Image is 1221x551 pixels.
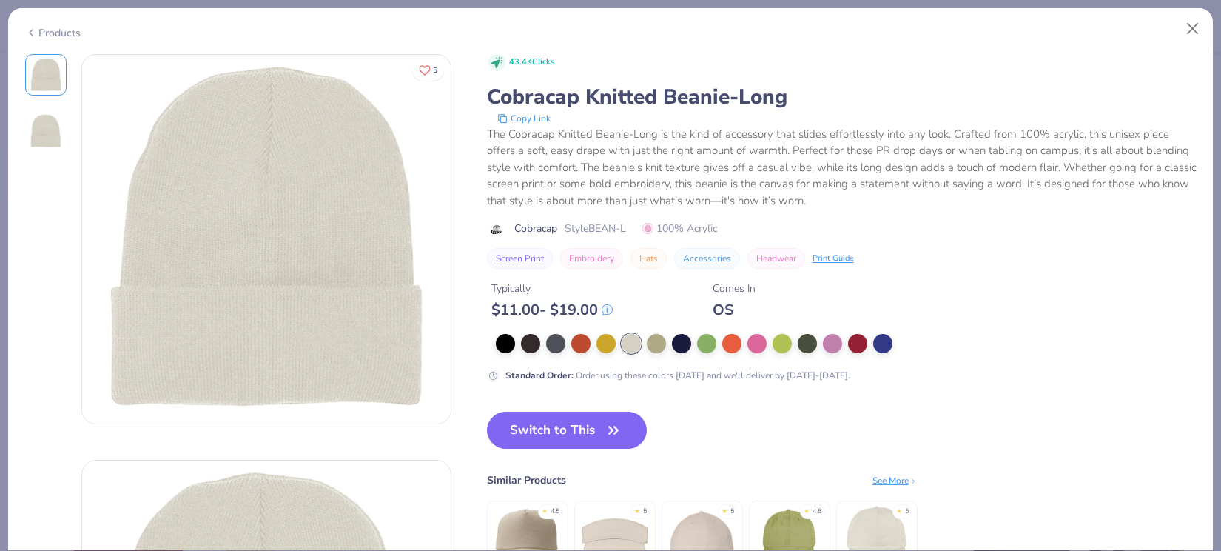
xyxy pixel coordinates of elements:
span: Cobracap [514,221,557,236]
div: Products [25,25,81,41]
div: Cobracap Knitted Beanie-Long [487,83,1197,111]
div: Typically [491,281,613,296]
div: Order using these colors [DATE] and we'll deliver by [DATE]-[DATE]. [505,369,850,382]
span: Style BEAN-L [565,221,626,236]
div: 4.5 [551,507,559,517]
div: See More [872,474,918,487]
div: $ 11.00 - $ 19.00 [491,301,613,319]
span: 100% Acrylic [642,221,717,236]
div: 5 [905,507,909,517]
div: The Cobracap Knitted Beanie-Long is the kind of accessory that slides effortlessly into any look.... [487,126,1197,210]
strong: Standard Order : [505,370,573,381]
div: Comes In [713,281,756,296]
div: Print Guide [813,253,854,265]
button: Accessories [674,248,740,269]
button: copy to clipboard [493,111,555,126]
div: OS [713,301,756,319]
button: Hats [630,248,667,269]
div: 5 [730,507,734,517]
img: Back [28,113,64,149]
div: 5 [643,507,647,517]
img: Front [82,55,451,424]
img: Front [28,57,64,93]
span: 5 [433,67,437,74]
button: Like [412,59,444,81]
div: 4.8 [813,507,821,517]
button: Headwear [747,248,805,269]
button: Close [1179,15,1207,43]
div: ★ [804,507,810,512]
div: ★ [896,507,902,512]
span: 43.4K Clicks [509,56,554,69]
button: Embroidery [560,248,623,269]
img: brand logo [487,224,507,236]
div: Similar Products [487,472,566,488]
div: ★ [542,507,548,512]
div: ★ [721,507,727,512]
div: ★ [634,507,640,512]
button: Switch to This [487,412,647,449]
button: Screen Print [487,248,553,269]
